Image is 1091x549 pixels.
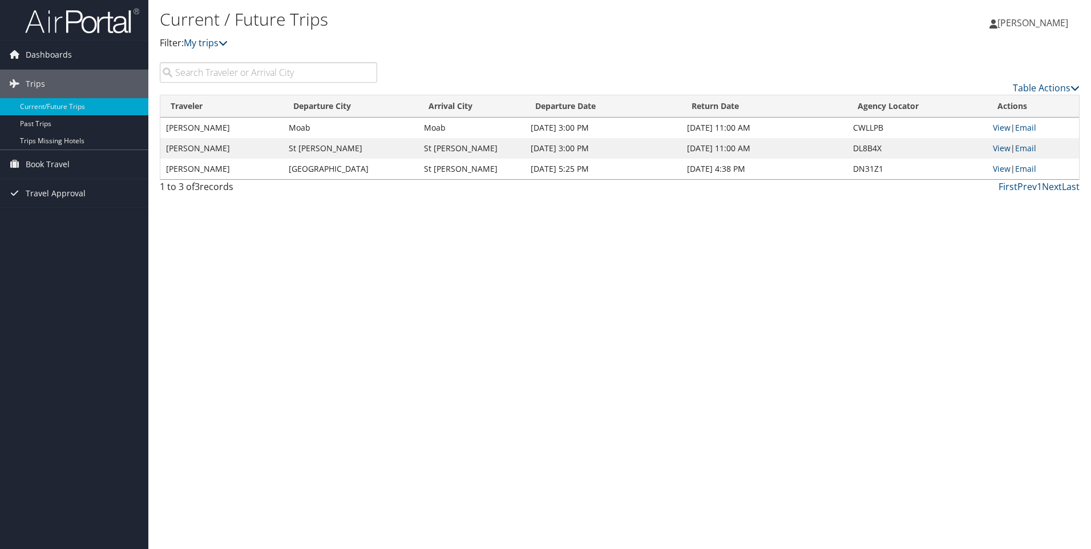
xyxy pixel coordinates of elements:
td: St [PERSON_NAME] [418,138,525,159]
th: Departure Date: activate to sort column descending [525,95,681,118]
th: Traveler: activate to sort column ascending [160,95,283,118]
a: [PERSON_NAME] [989,6,1080,40]
th: Agency Locator: activate to sort column ascending [847,95,988,118]
td: St [PERSON_NAME] [418,159,525,179]
th: Return Date: activate to sort column ascending [681,95,847,118]
td: DL8B4X [847,138,988,159]
th: Arrival City: activate to sort column ascending [418,95,525,118]
td: | [987,138,1079,159]
div: 1 to 3 of records [160,180,377,199]
th: Departure City: activate to sort column ascending [283,95,418,118]
a: Last [1062,180,1080,193]
a: Table Actions [1013,82,1080,94]
a: Prev [1017,180,1037,193]
input: Search Traveler or Arrival City [160,62,377,83]
span: Book Travel [26,150,70,179]
td: CWLLPB [847,118,988,138]
td: | [987,159,1079,179]
span: Travel Approval [26,179,86,208]
h1: Current / Future Trips [160,7,773,31]
img: airportal-logo.png [25,7,139,34]
td: | [987,118,1079,138]
td: Moab [283,118,418,138]
span: Dashboards [26,41,72,69]
td: DN31Z1 [847,159,988,179]
td: [DATE] 3:00 PM [525,118,681,138]
a: First [999,180,1017,193]
a: My trips [184,37,228,49]
td: St [PERSON_NAME] [283,138,418,159]
a: View [993,122,1011,133]
a: Email [1015,143,1036,154]
span: 3 [195,180,200,193]
td: [DATE] 11:00 AM [681,118,847,138]
td: [DATE] 4:38 PM [681,159,847,179]
td: [PERSON_NAME] [160,118,283,138]
td: [DATE] 5:25 PM [525,159,681,179]
td: [PERSON_NAME] [160,138,283,159]
td: [GEOGRAPHIC_DATA] [283,159,418,179]
td: [DATE] 11:00 AM [681,138,847,159]
a: View [993,143,1011,154]
span: Trips [26,70,45,98]
a: Next [1042,180,1062,193]
td: [PERSON_NAME] [160,159,283,179]
td: [DATE] 3:00 PM [525,138,681,159]
th: Actions [987,95,1079,118]
p: Filter: [160,36,773,51]
a: 1 [1037,180,1042,193]
a: Email [1015,122,1036,133]
td: Moab [418,118,525,138]
a: Email [1015,163,1036,174]
a: View [993,163,1011,174]
span: [PERSON_NAME] [997,17,1068,29]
